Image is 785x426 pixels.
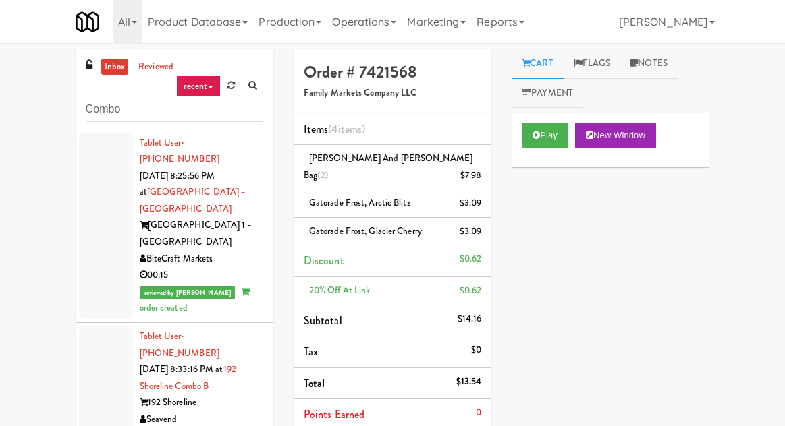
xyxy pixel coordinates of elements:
span: Total [304,375,325,391]
div: 0 [476,404,481,421]
ng-pluralize: items [338,121,362,137]
div: $3.09 [460,195,482,212]
a: reviewed [135,59,177,75]
span: Tax [304,344,318,359]
span: 20% off at Link [309,284,371,297]
div: $13.54 [456,373,482,390]
a: recent [176,75,221,97]
div: $0.62 [460,251,482,268]
div: $0.62 [460,282,482,299]
span: (4 ) [328,121,365,137]
a: Tablet User· [PHONE_NUMBER] [140,330,219,359]
span: [PERSON_NAME] and [PERSON_NAME] bag [304,152,472,181]
button: New Window [575,123,656,148]
div: BiteCraft Markets [140,251,263,268]
span: Discount [304,253,344,268]
span: [DATE] 8:25:56 PM at [140,169,215,199]
a: Payment [512,78,583,109]
div: 00:15 [140,267,263,284]
a: Notes [620,49,678,79]
div: 192 Shoreline [140,394,263,411]
a: inbox [101,59,129,75]
div: $3.09 [460,223,482,240]
div: $0 [471,342,481,359]
a: Flags [564,49,621,79]
a: [GEOGRAPHIC_DATA] - [GEOGRAPHIC_DATA] [140,185,245,215]
h5: Family Markets Company LLC [304,88,481,98]
div: $14.16 [458,311,482,328]
span: Subtotal [304,313,342,328]
span: · [PHONE_NUMBER] [140,330,219,359]
span: reviewed by [PERSON_NAME] [140,286,236,299]
span: Gatorade Frost, Arctic Blitz [309,196,410,209]
a: Cart [512,49,564,79]
button: Play [522,123,568,148]
li: Tablet User· [PHONE_NUMBER][DATE] 8:25:56 PM at[GEOGRAPHIC_DATA] - [GEOGRAPHIC_DATA][GEOGRAPHIC_D... [76,129,273,324]
input: Search vision orders [86,97,263,122]
span: (2) [317,169,329,181]
div: $7.98 [460,167,482,184]
span: Points Earned [304,406,364,422]
a: Tablet User· [PHONE_NUMBER] [140,136,219,166]
span: Gatorade Frost, Glacier Cherry [309,224,422,237]
div: [GEOGRAPHIC_DATA] 1 - [GEOGRAPHIC_DATA] [140,217,263,250]
a: 192 Shoreline Combo B [140,363,236,392]
h4: Order # 7421568 [304,63,481,81]
span: [DATE] 8:33:16 PM at [140,363,223,375]
img: Micromart [76,10,99,34]
span: Items [304,121,365,137]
